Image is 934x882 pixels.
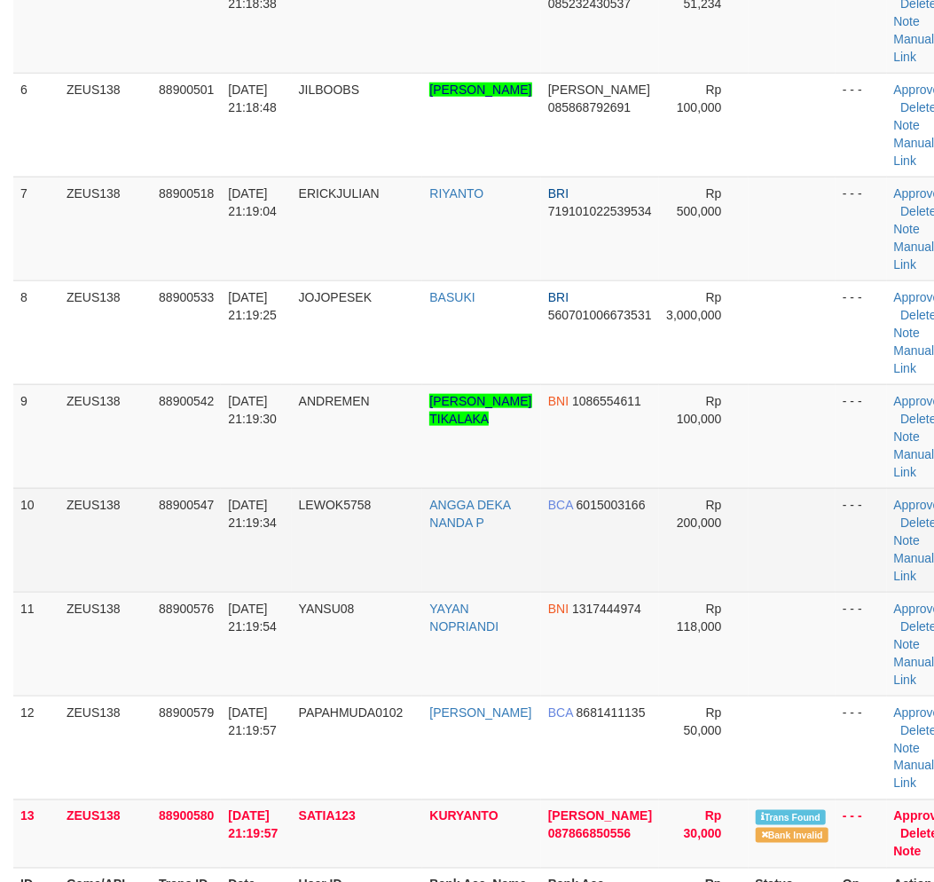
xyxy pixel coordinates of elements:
[666,290,721,322] span: Rp 3,000,000
[429,83,531,97] a: [PERSON_NAME]
[159,290,214,304] span: 88900533
[677,498,722,530] span: Rp 200,000
[159,602,214,616] span: 88900576
[13,799,59,868] td: 13
[894,326,921,340] a: Note
[572,602,641,616] span: Copy 1317444974 to clipboard
[299,602,355,616] span: YANSU08
[228,83,277,114] span: [DATE] 21:18:48
[548,705,573,720] span: BCA
[13,73,59,177] td: 6
[836,488,886,592] td: - - -
[228,290,277,322] span: [DATE] 21:19:25
[228,498,277,530] span: [DATE] 21:19:34
[894,118,921,132] a: Note
[548,290,569,304] span: BRI
[159,705,214,720] span: 88900579
[59,592,152,696] td: ZEUS138
[677,394,722,426] span: Rp 100,000
[577,705,646,720] span: Copy 8681411135 to clipboard
[548,602,569,616] span: BNI
[836,696,886,799] td: - - -
[572,394,641,408] span: Copy 1086554611 to clipboard
[228,602,277,634] span: [DATE] 21:19:54
[677,186,722,218] span: Rp 500,000
[836,384,886,488] td: - - -
[894,14,921,28] a: Note
[429,394,531,426] a: [PERSON_NAME] TIKALAKA
[429,290,475,304] a: BASUKI
[13,177,59,280] td: 7
[548,809,652,823] span: [PERSON_NAME]
[548,827,631,841] span: Copy 087866850556 to clipboard
[299,498,372,512] span: LEWOK5758
[59,799,152,868] td: ZEUS138
[836,799,886,868] td: - - -
[159,498,214,512] span: 88900547
[894,845,922,859] a: Note
[894,637,921,651] a: Note
[429,498,510,530] a: ANGGA DEKA NANDA P
[836,177,886,280] td: - - -
[59,73,152,177] td: ZEUS138
[894,741,921,755] a: Note
[894,533,921,547] a: Note
[299,186,380,201] span: ERICKJULIAN
[756,810,827,825] span: Similar transaction found
[429,705,531,720] a: [PERSON_NAME]
[13,592,59,696] td: 11
[429,602,498,634] a: YAYAN NOPRIANDI
[548,498,573,512] span: BCA
[59,280,152,384] td: ZEUS138
[836,592,886,696] td: - - -
[299,83,359,97] span: JILBOOBS
[228,809,278,841] span: [DATE] 21:19:57
[894,429,921,444] a: Note
[577,498,646,512] span: Copy 6015003166 to clipboard
[13,488,59,592] td: 10
[59,177,152,280] td: ZEUS138
[429,809,498,823] a: KURYANTO
[59,384,152,488] td: ZEUS138
[548,204,652,218] span: Copy 719101022539534 to clipboard
[299,705,404,720] span: PAPAHMUDA0102
[159,809,214,823] span: 88900580
[677,83,722,114] span: Rp 100,000
[159,186,214,201] span: 88900518
[677,602,722,634] span: Rp 118,000
[548,100,631,114] span: Copy 085868792691 to clipboard
[13,280,59,384] td: 8
[159,83,214,97] span: 88900501
[548,394,569,408] span: BNI
[13,384,59,488] td: 9
[59,488,152,592] td: ZEUS138
[228,186,277,218] span: [DATE] 21:19:04
[894,222,921,236] a: Note
[159,394,214,408] span: 88900542
[228,705,277,737] span: [DATE] 21:19:57
[299,394,370,408] span: ANDREMEN
[756,828,828,843] span: Bank is not match
[836,280,886,384] td: - - -
[548,308,652,322] span: Copy 560701006673531 to clipboard
[299,290,372,304] span: JOJOPESEK
[429,186,483,201] a: RIYANTO
[13,696,59,799] td: 12
[684,705,722,737] span: Rp 50,000
[59,696,152,799] td: ZEUS138
[836,73,886,177] td: - - -
[548,186,569,201] span: BRI
[684,809,722,841] span: Rp 30,000
[548,83,650,97] span: [PERSON_NAME]
[228,394,277,426] span: [DATE] 21:19:30
[299,809,356,823] span: SATIA123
